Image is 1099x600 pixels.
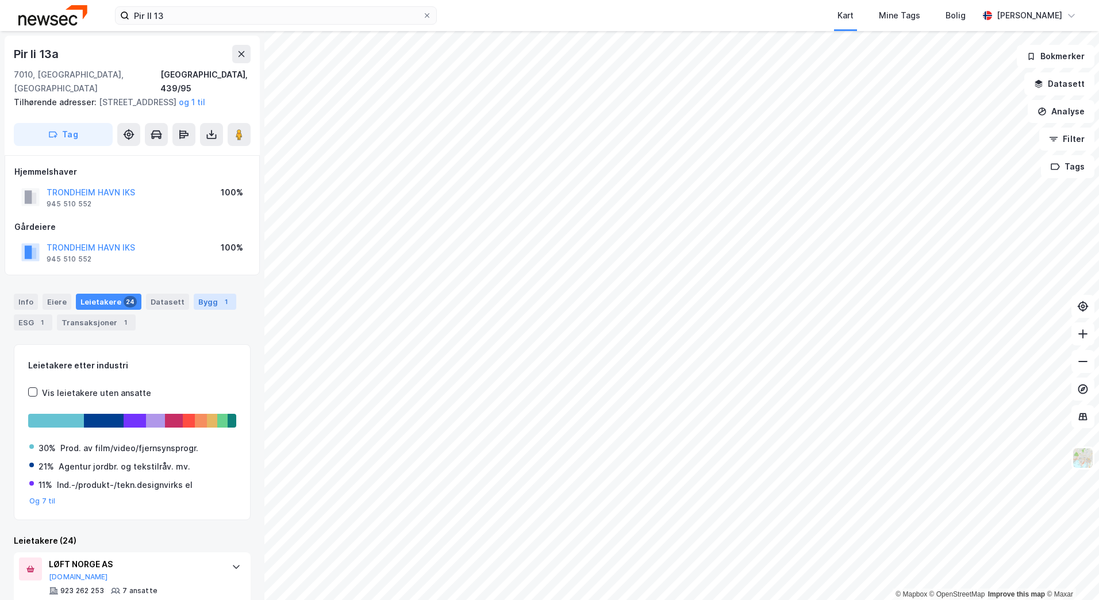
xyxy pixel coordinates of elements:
[49,572,108,582] button: [DOMAIN_NAME]
[60,586,104,595] div: 923 262 253
[42,386,151,400] div: Vis leietakere uten ansatte
[14,45,61,63] div: Pir Ii 13a
[1028,100,1094,123] button: Analyse
[929,590,985,598] a: OpenStreetMap
[14,123,113,146] button: Tag
[57,314,136,330] div: Transaksjoner
[194,294,236,310] div: Bygg
[896,590,927,598] a: Mapbox
[28,359,236,372] div: Leietakere etter industri
[1017,45,1094,68] button: Bokmerker
[14,68,160,95] div: 7010, [GEOGRAPHIC_DATA], [GEOGRAPHIC_DATA]
[14,294,38,310] div: Info
[1042,545,1099,600] iframe: Chat Widget
[129,7,422,24] input: Søk på adresse, matrikkel, gårdeiere, leietakere eller personer
[221,186,243,199] div: 100%
[14,97,99,107] span: Tilhørende adresser:
[837,9,854,22] div: Kart
[221,241,243,255] div: 100%
[124,296,137,307] div: 24
[160,68,251,95] div: [GEOGRAPHIC_DATA], 439/95
[76,294,141,310] div: Leietakere
[14,220,250,234] div: Gårdeiere
[14,165,250,179] div: Hjemmelshaver
[14,314,52,330] div: ESG
[36,317,48,328] div: 1
[39,478,52,492] div: 11%
[39,460,54,474] div: 21%
[120,317,131,328] div: 1
[879,9,920,22] div: Mine Tags
[946,9,966,22] div: Bolig
[146,294,189,310] div: Datasett
[1024,72,1094,95] button: Datasett
[988,590,1045,598] a: Improve this map
[122,586,157,595] div: 7 ansatte
[60,441,198,455] div: Prod. av film/video/fjernsynsprogr.
[59,460,190,474] div: Agentur jordbr. og tekstilråv. mv.
[18,5,87,25] img: newsec-logo.f6e21ccffca1b3a03d2d.png
[43,294,71,310] div: Eiere
[997,9,1062,22] div: [PERSON_NAME]
[14,534,251,548] div: Leietakere (24)
[1041,155,1094,178] button: Tags
[39,441,56,455] div: 30%
[57,478,193,492] div: Ind.-/produkt-/tekn.designvirks el
[47,199,91,209] div: 945 510 552
[1039,128,1094,151] button: Filter
[49,557,220,571] div: LØFT NORGE AS
[47,255,91,264] div: 945 510 552
[1072,447,1094,469] img: Z
[1042,545,1099,600] div: Kontrollprogram for chat
[29,497,56,506] button: Og 7 til
[14,95,241,109] div: [STREET_ADDRESS]
[220,296,232,307] div: 1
